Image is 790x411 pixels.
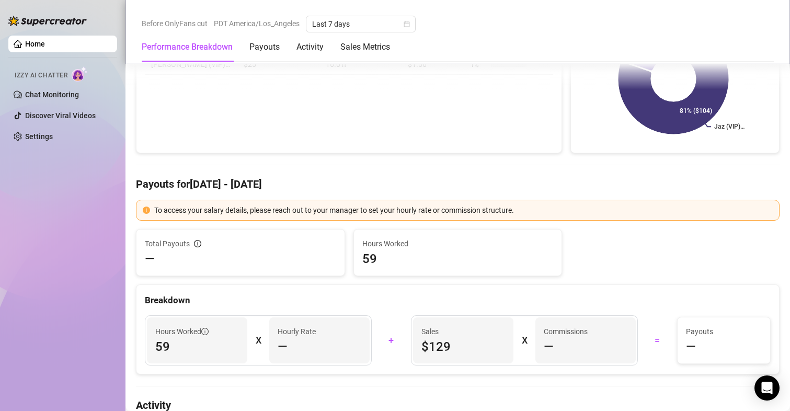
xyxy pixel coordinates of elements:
[145,238,190,249] span: Total Payouts
[72,66,88,82] img: AI Chatter
[522,332,527,349] div: X
[25,40,45,48] a: Home
[201,328,209,335] span: info-circle
[686,326,762,337] span: Payouts
[714,123,745,130] text: Jaz (VIP)…
[544,326,588,337] article: Commissions
[402,54,464,75] td: $1.56
[421,326,505,337] span: Sales
[155,338,239,355] span: 59
[155,326,209,337] span: Hours Worked
[686,338,696,355] span: —
[544,338,554,355] span: —
[194,240,201,247] span: info-circle
[340,41,390,53] div: Sales Metrics
[145,54,237,75] td: [PERSON_NAME] (VIP)…
[421,338,505,355] span: $129
[136,177,780,191] h4: Payouts for [DATE] - [DATE]
[296,41,324,53] div: Activity
[15,71,67,81] span: Izzy AI Chatter
[404,21,410,27] span: calendar
[142,16,208,31] span: Before OnlyFans cut
[278,326,316,337] article: Hourly Rate
[362,250,554,267] span: 59
[249,41,280,53] div: Payouts
[143,207,150,214] span: exclamation-circle
[362,238,554,249] span: Hours Worked
[237,54,319,75] td: $25
[470,59,487,70] span: 1 %
[644,332,671,349] div: =
[145,250,155,267] span: —
[754,375,780,401] div: Open Intercom Messenger
[214,16,300,31] span: PDT America/Los_Angeles
[378,332,405,349] div: +
[25,111,96,120] a: Discover Viral Videos
[8,16,87,26] img: logo-BBDzfeDw.svg
[312,16,409,32] span: Last 7 days
[142,41,233,53] div: Performance Breakdown
[145,293,771,307] div: Breakdown
[256,332,261,349] div: X
[25,90,79,99] a: Chat Monitoring
[25,132,53,141] a: Settings
[319,54,402,75] td: 16.0 h
[278,338,288,355] span: —
[154,204,773,216] div: To access your salary details, please reach out to your manager to set your hourly rate or commis...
